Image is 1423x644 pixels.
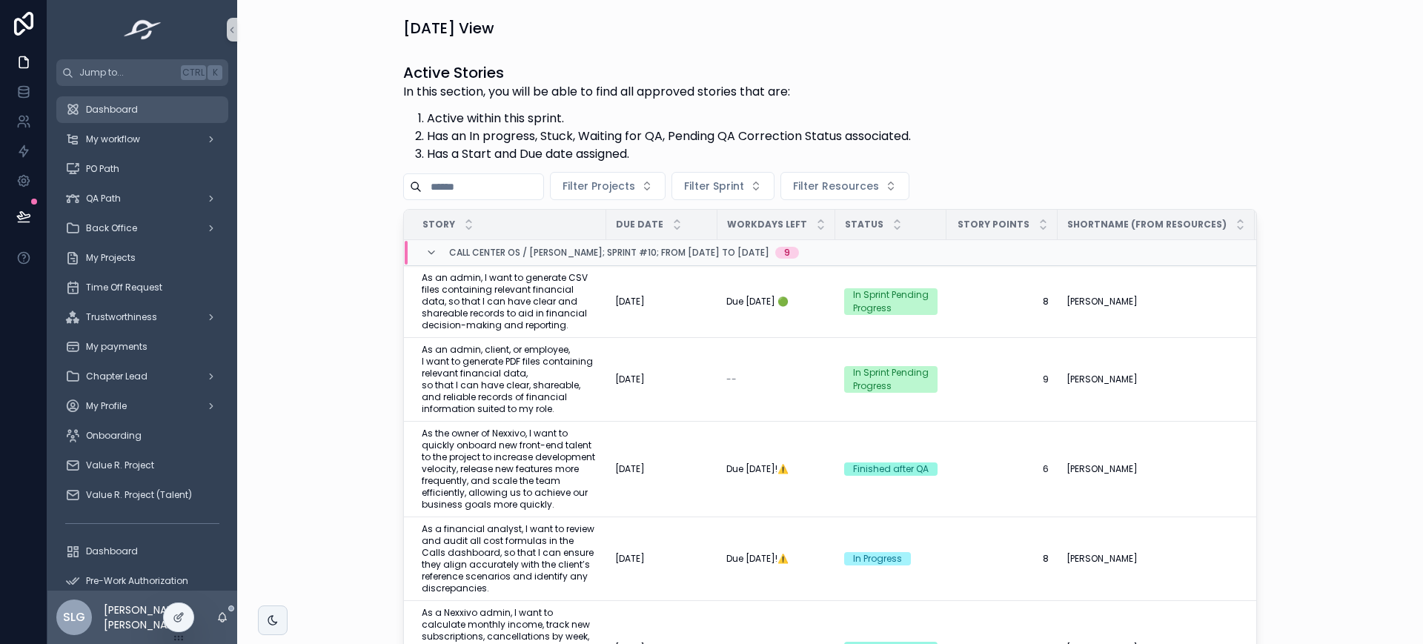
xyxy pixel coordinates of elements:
span: Workdays Left [727,219,807,230]
div: scrollable content [47,86,237,591]
span: Due [DATE]!⚠️ [726,553,789,565]
span: Due [DATE]!⚠️ [726,463,789,475]
span: Jump to... [79,67,175,79]
a: -- [726,374,826,385]
a: Pre-Work Authorization [56,568,228,594]
span: Chapter Lead [86,371,147,382]
span: Value R. Project (Talent) [86,489,192,501]
p: In this section, you will be able to find all approved stories that are: [403,83,911,101]
span: Story [422,219,455,230]
span: -- [726,374,737,385]
button: Jump to...CtrlK [56,59,228,86]
a: Due [DATE]!⚠️ [726,463,826,475]
span: [PERSON_NAME] [1067,374,1138,385]
span: PO Path [86,163,119,175]
div: In Sprint Pending Progress [853,366,929,393]
a: 8 [955,553,1049,565]
span: Due [DATE] 🟢 [726,296,789,308]
li: Active within this sprint. [427,110,911,127]
a: My payments [56,333,228,360]
h1: [DATE] View [403,18,494,39]
span: Filter Projects [563,179,635,193]
span: [PERSON_NAME] [1067,553,1138,565]
img: App logo [119,18,166,42]
a: As an admin, I want to generate CSV files containing relevant financial data, so that I can have ... [422,272,597,331]
a: My Projects [56,245,228,271]
span: [PERSON_NAME] [1067,296,1138,308]
span: Shortname (from Resources) [1067,219,1227,230]
span: QA Path [86,193,121,205]
button: Select Button [550,172,666,200]
a: [PERSON_NAME] [1067,463,1246,475]
div: In Progress [853,552,902,565]
span: My Projects [86,252,136,264]
a: Dashboard [56,96,228,123]
a: [PERSON_NAME] [1067,553,1246,565]
a: In Sprint Pending Progress [844,366,938,393]
span: K [209,67,221,79]
a: Back Office [56,215,228,242]
button: Select Button [780,172,909,200]
span: SLG [63,608,85,626]
span: [PERSON_NAME] [1067,463,1138,475]
a: Chapter Lead [56,363,228,390]
a: Value R. Project (Talent) [56,482,228,508]
div: In Sprint Pending Progress [853,288,929,315]
div: 9 [784,247,790,259]
a: In Sprint Pending Progress [844,288,938,315]
h1: Active Stories [403,62,911,83]
span: [DATE] [615,553,645,565]
span: Dashboard [86,545,138,557]
a: Time Off Request [56,274,228,301]
span: Value R. Project [86,459,154,471]
a: [DATE] [615,374,709,385]
span: Ctrl [181,65,206,80]
span: Time Off Request [86,282,162,293]
a: My workflow [56,126,228,153]
span: Due Date [616,219,663,230]
a: As a financial analyst, I want to review and audit all cost formulas in the Calls dashboard, so t... [422,523,597,594]
a: My Profile [56,393,228,419]
a: As an admin, client, or employee, I want to generate PDF files containing relevant financial data... [422,344,597,415]
a: Onboarding [56,422,228,449]
span: Onboarding [86,430,142,442]
span: [DATE] [615,463,645,475]
a: Value R. Project [56,452,228,479]
span: Back Office [86,222,137,234]
div: Finished after QA [853,462,929,476]
a: [PERSON_NAME] [1067,296,1246,308]
span: Story Points [958,219,1029,230]
span: My workflow [86,133,140,145]
a: [PERSON_NAME] [1067,374,1246,385]
span: As the owner of Nexxivo, I want to quickly onboard new front-end talent to the project to increas... [422,428,597,511]
a: 6 [955,463,1049,475]
a: Due [DATE]!⚠️ [726,553,826,565]
a: Trustworthiness [56,304,228,331]
span: Filter Sprint [684,179,744,193]
span: Filter Resources [793,179,879,193]
a: Finished after QA [844,462,938,476]
a: [DATE] [615,463,709,475]
span: Call Center OS / [PERSON_NAME]; Sprint #10; From [DATE] to [DATE] [449,247,769,259]
a: [DATE] [615,553,709,565]
span: Pre-Work Authorization [86,575,188,587]
a: QA Path [56,185,228,212]
span: Trustworthiness [86,311,157,323]
span: 9 [955,374,1049,385]
p: [PERSON_NAME] [PERSON_NAME] [104,602,216,632]
a: Dashboard [56,538,228,565]
button: Select Button [671,172,774,200]
a: 8 [955,296,1049,308]
span: [DATE] [615,374,645,385]
span: Dashboard [86,104,138,116]
a: [DATE] [615,296,709,308]
a: In Progress [844,552,938,565]
a: PO Path [56,156,228,182]
span: Status [845,219,883,230]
